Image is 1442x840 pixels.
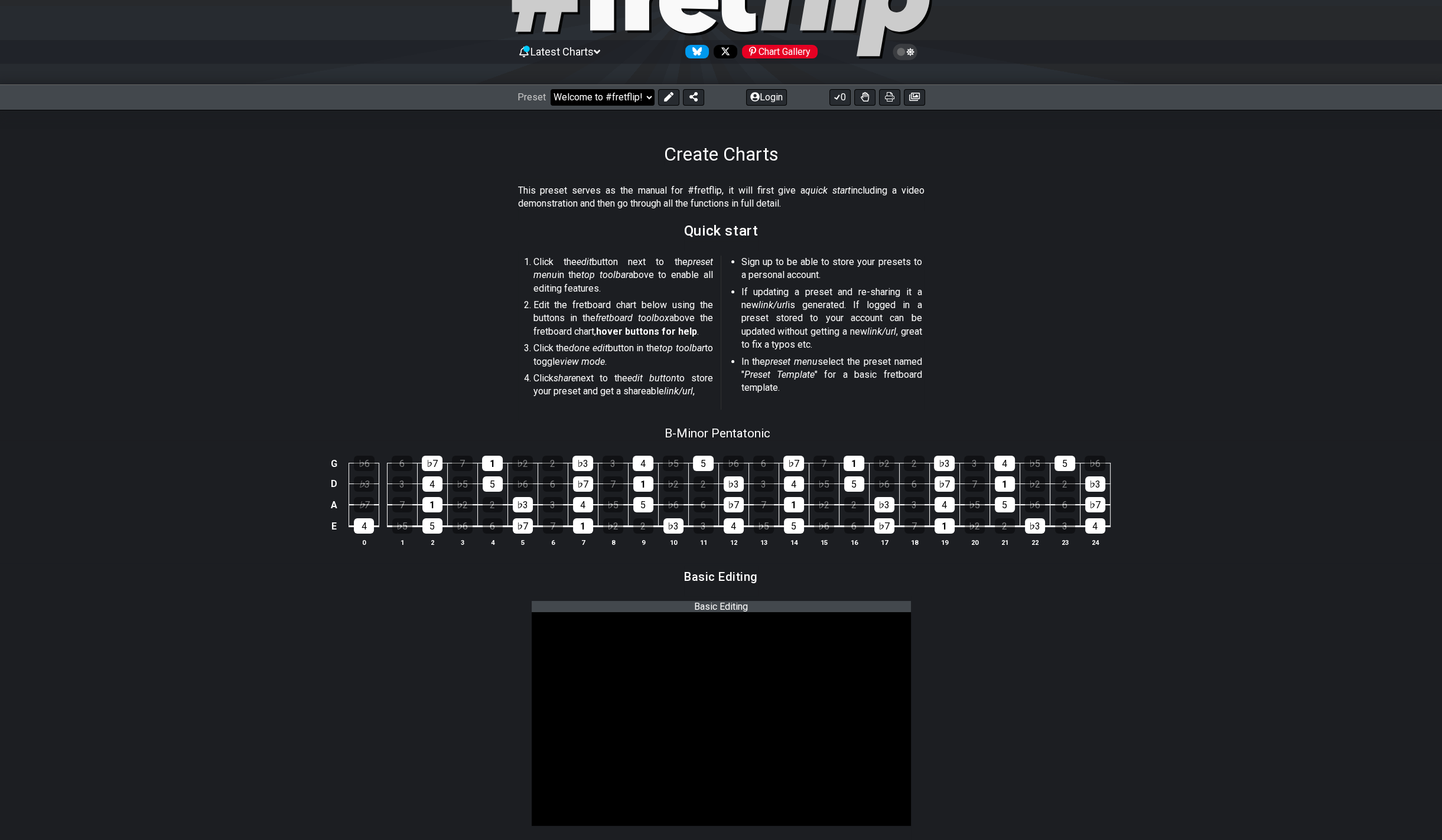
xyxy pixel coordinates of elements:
[844,497,864,512] div: 2
[513,476,533,492] div: ♭6
[683,89,704,106] button: Share Preset
[1055,476,1075,492] div: 2
[392,518,412,534] div: ♭5
[513,518,533,534] div: ♭7
[517,91,546,103] span: Preset
[964,456,985,471] div: 3
[724,518,744,534] div: 4
[694,518,714,534] div: 3
[874,476,894,492] div: ♭6
[814,497,834,512] div: ♭2
[746,89,787,106] button: Login
[422,456,442,471] div: ♭7
[829,89,851,106] button: 0
[934,456,955,471] div: ♭3
[899,536,929,548] th: 18
[809,536,839,548] th: 15
[684,224,759,237] h2: Quick start
[327,515,341,537] td: E
[839,536,869,548] th: 16
[477,536,507,548] th: 4
[633,497,653,512] div: 5
[754,518,774,534] div: ♭5
[694,497,714,512] div: 6
[759,299,787,310] em: link/url
[783,456,804,471] div: ♭7
[904,456,925,471] div: 2
[1024,456,1045,471] div: ♭5
[741,355,922,395] p: In the select the preset named " " for a basic fretboard template.
[995,476,1015,492] div: 1
[904,518,925,534] div: 7
[813,456,834,471] div: 7
[598,536,628,548] th: 8
[844,518,864,534] div: 6
[994,456,1015,471] div: 4
[765,356,818,367] em: preset menu
[453,497,473,512] div: ♭2
[854,89,875,106] button: Toggle Dexterity for all fretkits
[542,456,563,471] div: 2
[748,536,779,548] th: 13
[422,518,442,534] div: 5
[1050,536,1080,548] th: 23
[581,269,629,280] em: top toolbar
[814,518,834,534] div: ♭6
[867,326,896,337] em: link/url
[327,453,341,474] td: G
[694,476,714,492] div: 2
[724,497,744,512] div: ♭7
[627,372,676,384] em: edit button
[1085,476,1105,492] div: ♭3
[709,45,737,58] a: Follow #fretflip at X
[684,570,758,583] h3: Basic Editing
[533,256,713,280] em: preset menu
[633,456,653,471] div: 4
[1054,456,1075,471] div: 5
[447,536,477,548] th: 3
[1025,476,1045,492] div: ♭2
[744,369,815,380] em: Preset Template
[533,299,713,338] p: Edit the fretboard chart below using the buttons in the above the fretboard chart, .
[392,497,412,512] div: 7
[1025,518,1045,534] div: ♭3
[1080,536,1110,548] th: 24
[784,497,804,512] div: 1
[935,476,955,492] div: ♭7
[532,601,911,612] div: Basic Editing
[512,456,533,471] div: ♭2
[354,456,375,471] div: ♭6
[663,518,683,534] div: ♭3
[965,518,985,534] div: ♭2
[779,536,809,548] th: 14
[1055,497,1075,512] div: 6
[628,536,658,548] th: 9
[741,256,922,282] p: Sign up to be able to store your presets to a personal account.
[482,456,503,471] div: 1
[554,372,576,384] em: share
[354,518,374,534] div: 4
[453,476,473,492] div: ♭5
[874,497,894,512] div: ♭3
[718,536,748,548] th: 12
[568,536,598,548] th: 7
[422,476,442,492] div: 4
[417,536,447,548] th: 2
[1085,497,1105,512] div: ♭7
[530,45,594,58] span: Latest Charts
[538,536,568,548] th: 6
[354,476,374,492] div: ♭3
[603,518,623,534] div: ♭2
[742,45,818,58] div: Chart Gallery
[904,89,925,106] button: Create image
[533,372,713,398] p: Click next to the to store your preset and get a shareable ,
[874,518,894,534] div: ♭7
[965,497,985,512] div: ♭5
[844,456,864,471] div: 1
[935,497,955,512] div: 4
[569,342,608,354] em: done edit
[596,326,697,337] strong: hover buttons for help
[572,456,593,471] div: ♭3
[354,497,374,512] div: ♭7
[453,518,473,534] div: ♭6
